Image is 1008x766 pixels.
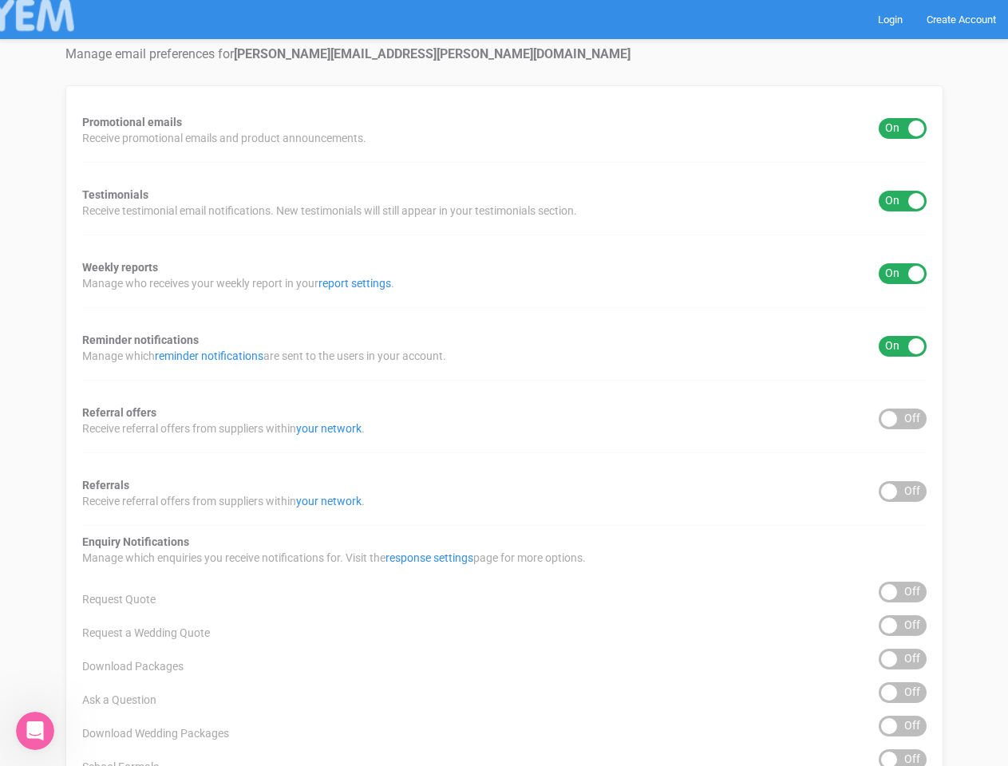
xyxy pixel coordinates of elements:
span: Manage which are sent to the users in your account. [82,348,446,364]
a: reminder notifications [155,349,263,362]
span: Receive referral offers from suppliers within . [82,493,365,509]
strong: Promotional emails [82,116,182,128]
span: Request Quote [82,591,156,607]
strong: Referrals [82,479,129,492]
span: Manage which enquiries you receive notifications for. Visit the page for more options. [82,550,586,566]
a: your network [296,422,362,435]
span: Receive promotional emails and product announcements. [82,130,366,146]
h4: Manage email preferences for [65,47,943,61]
span: Receive referral offers from suppliers within . [82,421,365,436]
span: Manage who receives your weekly report in your . [82,275,394,291]
a: your network [296,495,362,507]
strong: Referral offers [82,406,156,419]
strong: Reminder notifications [82,334,199,346]
strong: Enquiry Notifications [82,535,189,548]
a: response settings [385,551,473,564]
span: Ask a Question [82,692,156,708]
span: Request a Wedding Quote [82,625,210,641]
span: Download Packages [82,658,184,674]
strong: [PERSON_NAME][EMAIL_ADDRESS][PERSON_NAME][DOMAIN_NAME] [234,46,630,61]
iframe: Intercom live chat [16,712,54,750]
strong: Weekly reports [82,261,158,274]
span: Receive testimonial email notifications. New testimonials will still appear in your testimonials ... [82,203,577,219]
span: Download Wedding Packages [82,725,229,741]
strong: Testimonials [82,188,148,201]
a: report settings [318,277,391,290]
